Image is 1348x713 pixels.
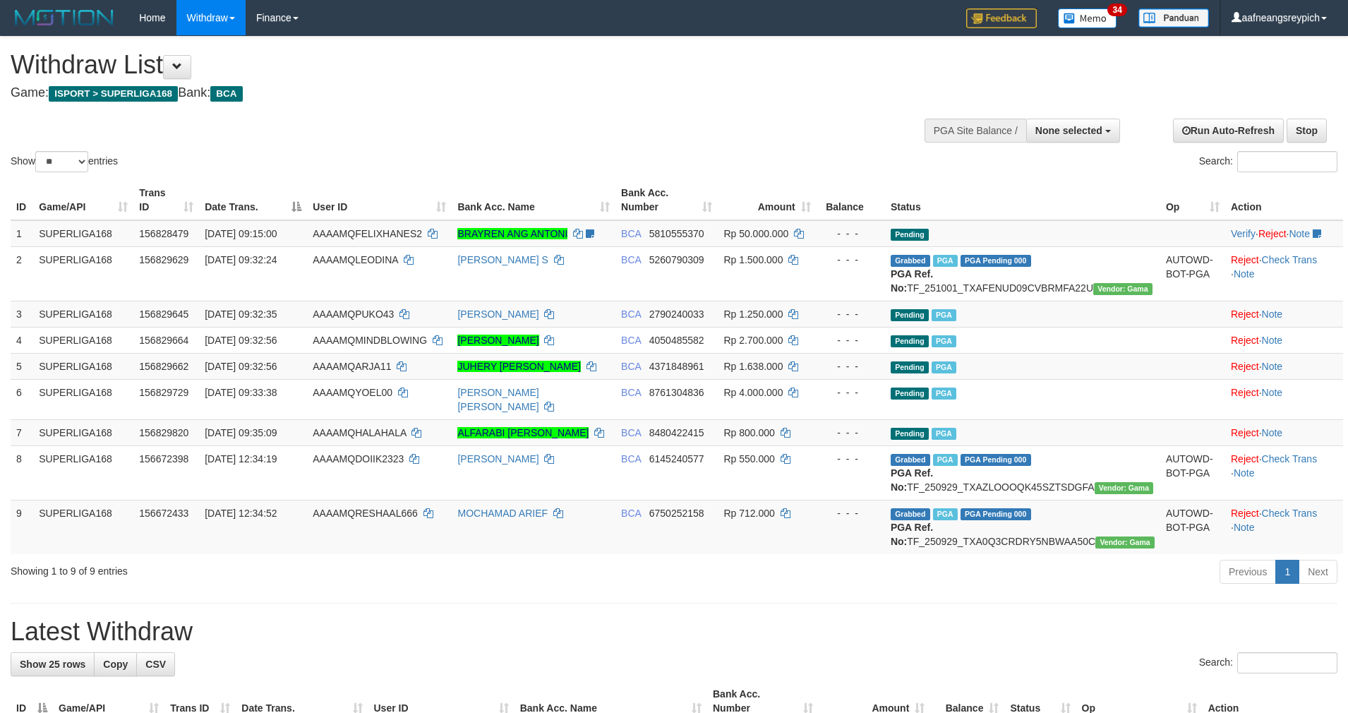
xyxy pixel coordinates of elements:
[11,220,33,247] td: 1
[457,228,567,239] a: BRAYREN ANG ANTONI
[94,652,137,676] a: Copy
[933,454,958,466] span: Marked by aafsoycanthlai
[11,301,33,327] td: 3
[932,388,956,400] span: Marked by aafsoycanthlai
[11,353,33,379] td: 5
[822,253,879,267] div: - - -
[1262,427,1283,438] a: Note
[1107,4,1126,16] span: 34
[925,119,1026,143] div: PGA Site Balance /
[723,508,774,519] span: Rp 712.000
[1225,180,1343,220] th: Action
[933,255,958,267] span: Marked by aafsoycanthlai
[313,508,418,519] span: AAAAMQRESHAAL666
[1225,445,1343,500] td: · ·
[723,335,783,346] span: Rp 2.700.000
[457,387,538,412] a: [PERSON_NAME] [PERSON_NAME]
[1160,246,1225,301] td: AUTOWD-BOT-PGA
[885,246,1160,301] td: TF_251001_TXAFENUD09CVBRMFA22U
[621,387,641,398] span: BCA
[457,308,538,320] a: [PERSON_NAME]
[11,500,33,554] td: 9
[1262,361,1283,372] a: Note
[1237,652,1337,673] input: Search:
[11,419,33,445] td: 7
[1234,522,1255,533] a: Note
[205,228,277,239] span: [DATE] 09:15:00
[11,151,118,172] label: Show entries
[11,445,33,500] td: 8
[457,508,548,519] a: MOCHAMAD ARIEF
[649,453,704,465] span: Copy 6145240577 to clipboard
[885,180,1160,220] th: Status
[817,180,885,220] th: Balance
[723,308,783,320] span: Rp 1.250.000
[1058,8,1117,28] img: Button%20Memo.svg
[1262,453,1318,465] a: Check Trans
[457,254,548,265] a: [PERSON_NAME] S
[33,246,133,301] td: SUPERLIGA168
[457,361,581,372] a: JUHERY [PERSON_NAME]
[11,7,118,28] img: MOTION_logo.png
[35,151,88,172] select: Showentries
[11,327,33,353] td: 4
[1262,387,1283,398] a: Note
[891,309,929,321] span: Pending
[1234,268,1255,280] a: Note
[1138,8,1209,28] img: panduan.png
[966,8,1037,28] img: Feedback.jpg
[1095,482,1154,494] span: Vendor URL: https://trx31.1velocity.biz
[1299,560,1337,584] a: Next
[723,361,783,372] span: Rp 1.638.000
[1234,467,1255,479] a: Note
[723,453,774,465] span: Rp 550.000
[649,427,704,438] span: Copy 8480422415 to clipboard
[1225,327,1343,353] td: ·
[723,387,783,398] span: Rp 4.000.000
[1173,119,1284,143] a: Run Auto-Refresh
[139,427,188,438] span: 156829820
[313,427,406,438] span: AAAAMQHALAHALA
[139,228,188,239] span: 156828479
[313,453,404,465] span: AAAAMQDOIIK2323
[139,254,188,265] span: 156829629
[891,268,933,294] b: PGA Ref. No:
[11,51,884,79] h1: Withdraw List
[11,618,1337,646] h1: Latest Withdraw
[1160,445,1225,500] td: AUTOWD-BOT-PGA
[649,254,704,265] span: Copy 5260790309 to clipboard
[961,454,1031,466] span: PGA Pending
[961,508,1031,520] span: PGA Pending
[313,254,398,265] span: AAAAMQLEODINA
[932,428,956,440] span: Marked by aafsoycanthlai
[822,385,879,400] div: - - -
[649,335,704,346] span: Copy 4050485582 to clipboard
[1225,220,1343,247] td: · ·
[621,453,641,465] span: BCA
[210,86,242,102] span: BCA
[1262,254,1318,265] a: Check Trans
[649,308,704,320] span: Copy 2790240033 to clipboard
[205,335,277,346] span: [DATE] 09:32:56
[1095,537,1155,549] span: Vendor URL: https://trx31.1velocity.biz
[1225,246,1343,301] td: · ·
[11,86,884,100] h4: Game: Bank:
[11,246,33,301] td: 2
[1220,560,1276,584] a: Previous
[1231,254,1259,265] a: Reject
[199,180,307,220] th: Date Trans.: activate to sort column descending
[1262,308,1283,320] a: Note
[139,335,188,346] span: 156829664
[103,659,128,670] span: Copy
[133,180,199,220] th: Trans ID: activate to sort column ascending
[1289,228,1310,239] a: Note
[822,359,879,373] div: - - -
[205,254,277,265] span: [DATE] 09:32:24
[891,508,930,520] span: Grabbed
[1231,335,1259,346] a: Reject
[891,467,933,493] b: PGA Ref. No:
[1237,151,1337,172] input: Search:
[933,508,958,520] span: Marked by aafsoycanthlai
[1093,283,1153,295] span: Vendor URL: https://trx31.1velocity.biz
[313,387,392,398] span: AAAAMQYOEL00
